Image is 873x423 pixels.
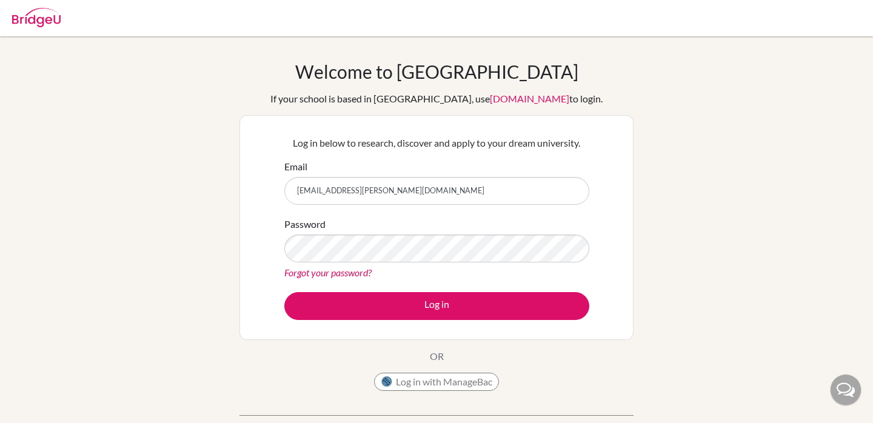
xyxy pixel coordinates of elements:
[284,217,326,231] label: Password
[284,292,589,320] button: Log in
[284,159,307,174] label: Email
[270,92,603,106] div: If your school is based in [GEOGRAPHIC_DATA], use to login.
[430,349,444,364] p: OR
[490,93,569,104] a: [DOMAIN_NAME]
[12,8,61,27] img: Bridge-U
[295,61,578,82] h1: Welcome to [GEOGRAPHIC_DATA]
[284,267,372,278] a: Forgot your password?
[374,373,499,391] button: Log in with ManageBac
[284,136,589,150] p: Log in below to research, discover and apply to your dream university.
